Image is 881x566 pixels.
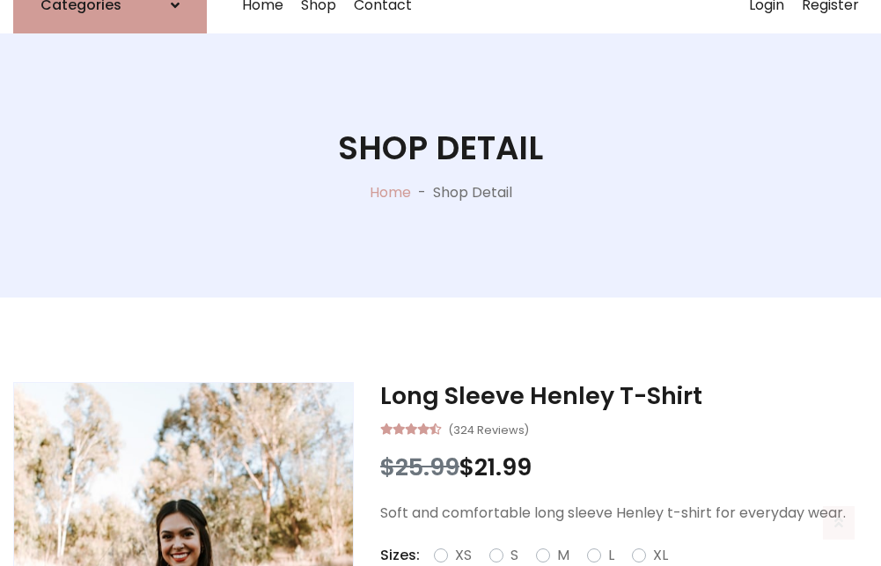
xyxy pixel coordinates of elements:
h3: Long Sleeve Henley T-Shirt [380,382,868,410]
h1: Shop Detail [338,129,543,167]
p: - [411,182,433,203]
span: $25.99 [380,451,459,483]
label: S [510,545,518,566]
label: M [557,545,569,566]
label: L [608,545,614,566]
h3: $ [380,453,868,481]
p: Sizes: [380,545,420,566]
small: (324 Reviews) [448,418,529,439]
span: 21.99 [474,451,532,483]
p: Shop Detail [433,182,512,203]
label: XS [455,545,472,566]
p: Soft and comfortable long sleeve Henley t-shirt for everyday wear. [380,503,868,524]
a: Home [370,182,411,202]
label: XL [653,545,668,566]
